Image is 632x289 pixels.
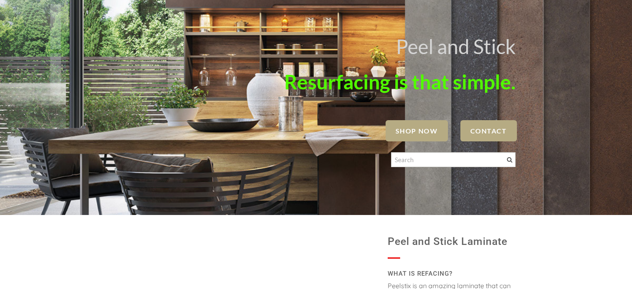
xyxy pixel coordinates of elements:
span: Search [507,157,512,163]
input: Search [391,152,516,167]
h1: Peel and Stick Laminate [388,232,516,252]
h2: WHAT IS REFACING? [388,267,516,281]
a: Contact [460,120,517,141]
font: Peel and Stick ​ [396,35,516,58]
a: SHOP NOW [386,120,448,141]
font: Resurfacing is that simple. [284,70,516,94]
